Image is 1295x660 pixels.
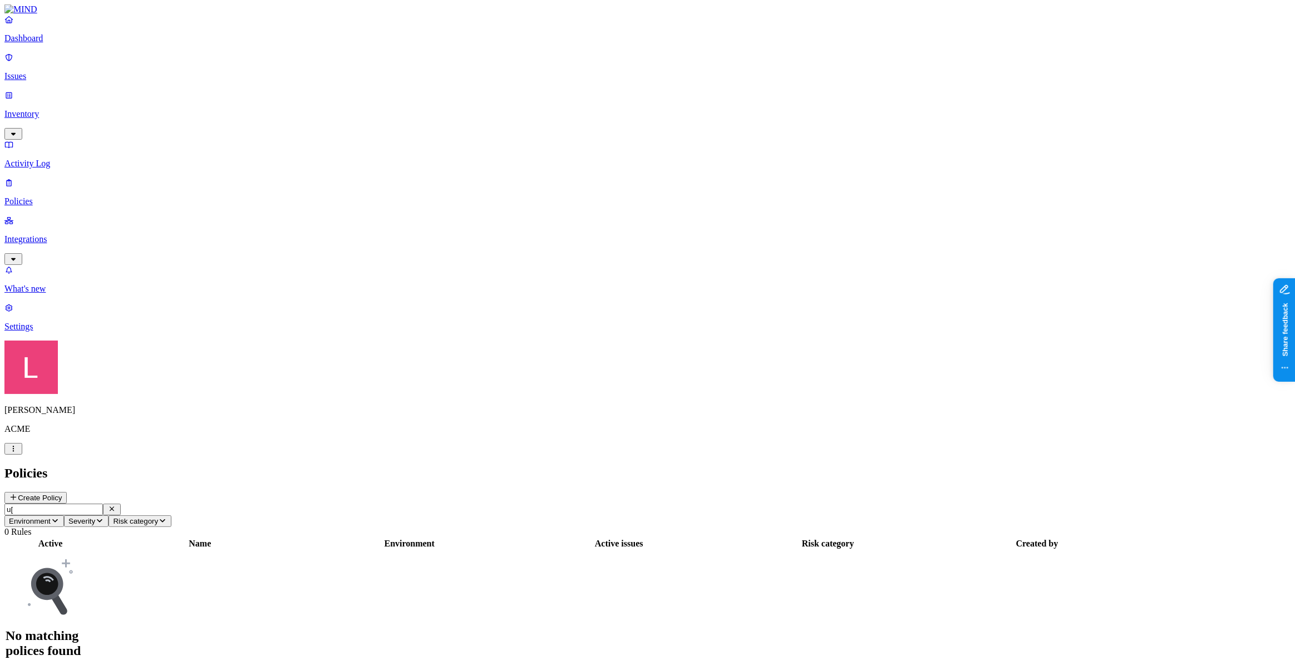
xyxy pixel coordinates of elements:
[4,265,1291,294] a: What's new
[4,303,1291,332] a: Settings
[28,559,73,615] img: NoSearchResult
[4,159,1291,169] p: Activity Log
[113,517,158,525] span: Risk category
[516,539,722,549] div: Active issues
[4,90,1291,138] a: Inventory
[4,4,1291,14] a: MIND
[4,466,1291,481] h2: Policies
[97,539,303,549] div: Name
[6,539,95,549] div: Active
[4,215,1291,263] a: Integrations
[4,71,1291,81] p: Issues
[6,628,95,658] h1: No matching polices found
[934,539,1141,549] div: Created by
[4,322,1291,332] p: Settings
[725,539,932,549] div: Risk category
[4,284,1291,294] p: What's new
[4,341,58,394] img: Landen Brown
[4,527,31,536] span: 0 Rules
[4,196,1291,206] p: Policies
[4,14,1291,43] a: Dashboard
[4,4,37,14] img: MIND
[4,109,1291,119] p: Inventory
[4,52,1291,81] a: Issues
[9,517,51,525] span: Environment
[306,539,514,549] div: Environment
[4,33,1291,43] p: Dashboard
[4,405,1291,415] p: [PERSON_NAME]
[4,140,1291,169] a: Activity Log
[4,178,1291,206] a: Policies
[68,517,95,525] span: Severity
[4,492,67,504] button: Create Policy
[4,504,103,515] input: Search
[4,424,1291,434] p: ACME
[4,234,1291,244] p: Integrations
